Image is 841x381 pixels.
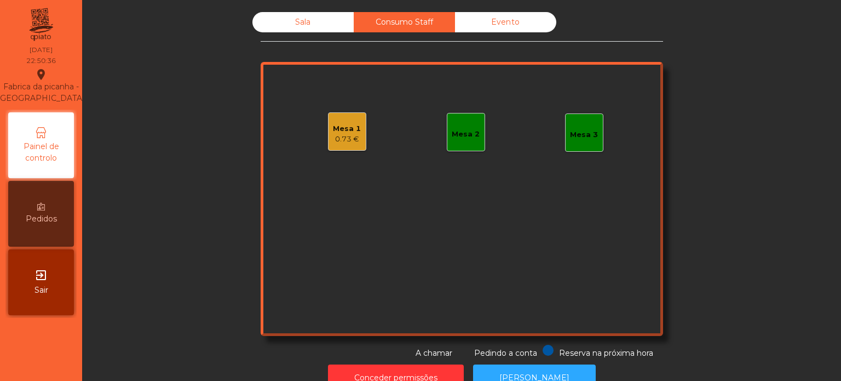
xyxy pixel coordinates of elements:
[27,5,54,44] img: qpiato
[26,213,57,225] span: Pedidos
[570,129,598,140] div: Mesa 3
[333,134,361,145] div: 0.73 €
[30,45,53,55] div: [DATE]
[34,269,48,282] i: exit_to_app
[455,12,556,32] div: Evento
[333,123,361,134] div: Mesa 1
[452,129,480,140] div: Mesa 2
[252,12,354,32] div: Sala
[474,348,537,358] span: Pedindo a conta
[34,68,48,81] i: location_on
[354,12,455,32] div: Consumo Staff
[11,141,71,164] span: Painel de controlo
[34,285,48,296] span: Sair
[416,348,452,358] span: A chamar
[26,56,56,66] div: 22:50:36
[559,348,653,358] span: Reserva na próxima hora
